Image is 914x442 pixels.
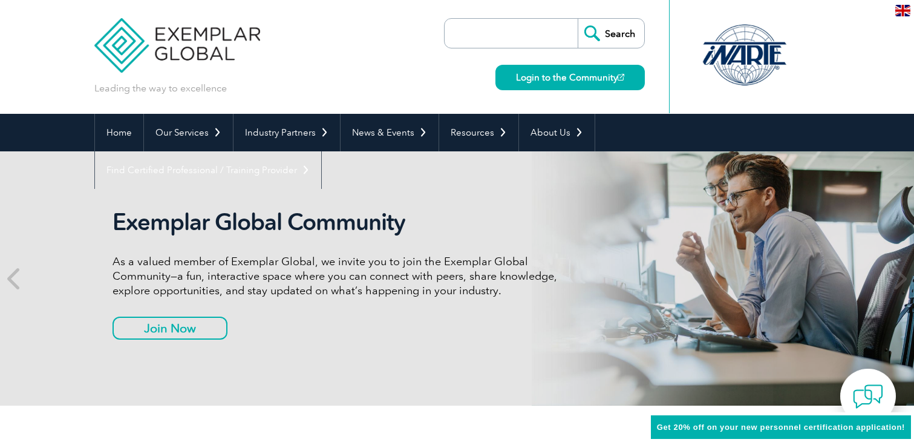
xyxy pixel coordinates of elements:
[657,423,905,432] span: Get 20% off on your new personnel certification application!
[233,114,340,151] a: Industry Partners
[895,5,910,16] img: en
[439,114,518,151] a: Resources
[341,114,439,151] a: News & Events
[618,74,624,81] img: open_square.png
[495,65,645,90] a: Login to the Community
[113,254,566,298] p: As a valued member of Exemplar Global, we invite you to join the Exemplar Global Community—a fun,...
[519,114,595,151] a: About Us
[95,114,143,151] a: Home
[144,114,233,151] a: Our Services
[95,151,321,189] a: Find Certified Professional / Training Provider
[94,82,227,95] p: Leading the way to excellence
[853,381,883,412] img: contact-chat.png
[113,208,566,236] h2: Exemplar Global Community
[113,317,227,340] a: Join Now
[578,19,644,48] input: Search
